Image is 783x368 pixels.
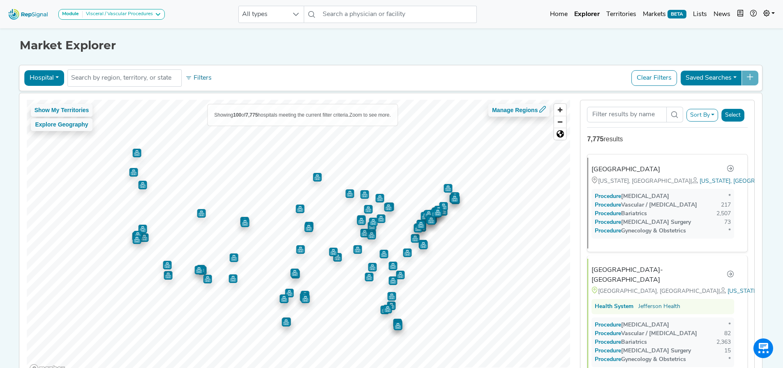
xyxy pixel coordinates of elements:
[140,233,148,242] div: Map marker
[240,218,249,227] div: Map marker
[488,104,550,117] button: Manage Regions
[240,217,249,225] div: Map marker
[387,292,396,301] div: Map marker
[387,301,395,310] div: Map marker
[239,6,288,23] span: All types
[24,70,64,86] button: Hospital
[724,347,731,355] div: 15
[428,215,437,223] div: Map marker
[554,104,566,116] button: Zoom in
[591,177,734,186] div: [US_STATE], [GEOGRAPHIC_DATA]
[432,207,440,216] div: Map marker
[393,321,402,330] div: Map marker
[58,9,165,20] button: ModuleVisceral / Vascular Procedures
[603,228,621,234] span: Procedure
[360,190,369,199] div: Map marker
[419,241,427,249] div: Map marker
[304,223,313,232] div: Map marker
[439,202,448,211] div: Map marker
[62,11,79,16] strong: Module
[420,212,429,221] div: Map marker
[138,225,147,233] div: Map marker
[71,73,178,83] input: Search by region, territory, or state
[133,231,142,239] div: Map marker
[424,210,433,218] div: Map marker
[20,39,764,53] h1: Market Explorer
[414,223,423,232] div: Map marker
[721,201,731,209] div: 217
[233,112,241,118] b: 100
[369,218,377,226] div: Map marker
[229,274,237,283] div: Map marker
[434,207,442,216] div: Map marker
[710,6,734,23] a: News
[368,263,376,271] div: Map marker
[595,227,686,235] div: Gynecology & Obstetrics
[319,6,476,23] input: Search a physician or facility
[403,248,411,257] div: Map marker
[416,221,425,229] div: Map marker
[411,234,419,243] div: Map marker
[691,178,700,184] span: |
[680,70,742,86] button: Saved Searches
[434,206,443,214] div: Map marker
[291,270,300,278] div: Map marker
[198,266,206,275] div: Map marker
[365,273,373,281] div: Map marker
[595,329,697,338] div: Vascular / [MEDICAL_DATA]
[690,6,710,23] a: Lists
[603,211,621,217] span: Procedure
[376,214,385,223] div: Map marker
[595,355,686,364] div: Gynecology & Obstetrics
[417,220,426,229] div: Map marker
[547,6,571,23] a: Home
[595,347,691,355] div: [MEDICAL_DATA] Surgery
[587,107,666,122] input: Search Term
[163,261,171,269] div: Map marker
[587,136,603,143] strong: 7,775
[296,205,304,213] div: Map marker
[727,270,734,281] a: Go to hospital profile
[603,6,640,23] a: Territories
[451,195,460,204] div: Map marker
[427,216,435,225] div: Map marker
[296,245,305,254] div: Map marker
[427,216,436,225] div: Map marker
[595,192,669,201] div: [MEDICAL_DATA]
[443,184,452,193] div: Map marker
[357,215,365,224] div: Map marker
[83,11,153,18] div: Visceral / Vascular Procedures
[603,348,621,354] span: Procedure
[554,116,566,128] button: Zoom out
[357,216,365,225] div: Map marker
[132,149,141,157] div: Map marker
[571,6,603,23] a: Explorer
[196,265,205,274] div: Map marker
[417,223,426,232] div: Map marker
[591,265,727,285] div: [GEOGRAPHIC_DATA]-[GEOGRAPHIC_DATA]
[313,173,321,182] div: Map marker
[603,219,621,225] span: Procedure
[388,262,397,270] div: Map marker
[379,250,388,258] div: Map marker
[300,293,308,301] div: Map marker
[329,248,337,256] div: Map marker
[164,271,172,280] div: Map marker
[431,209,439,217] div: Map marker
[413,224,422,232] div: Map marker
[301,294,310,303] div: Map marker
[631,70,677,86] button: Clear Filters
[214,112,349,118] span: Showing of hospitals meeting the current filter criteria.
[450,194,459,203] div: Map marker
[591,165,660,175] div: [GEOGRAPHIC_DATA]
[591,287,734,296] div: [GEOGRAPHIC_DATA], [GEOGRAPHIC_DATA]
[595,338,647,347] div: Bariatrics
[396,271,404,279] div: Map marker
[595,218,691,227] div: [MEDICAL_DATA] Surgery
[132,235,141,244] div: Map marker
[716,209,731,218] div: 2,507
[345,189,354,198] div: Map marker
[724,218,731,227] div: 73
[433,208,442,217] div: Map marker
